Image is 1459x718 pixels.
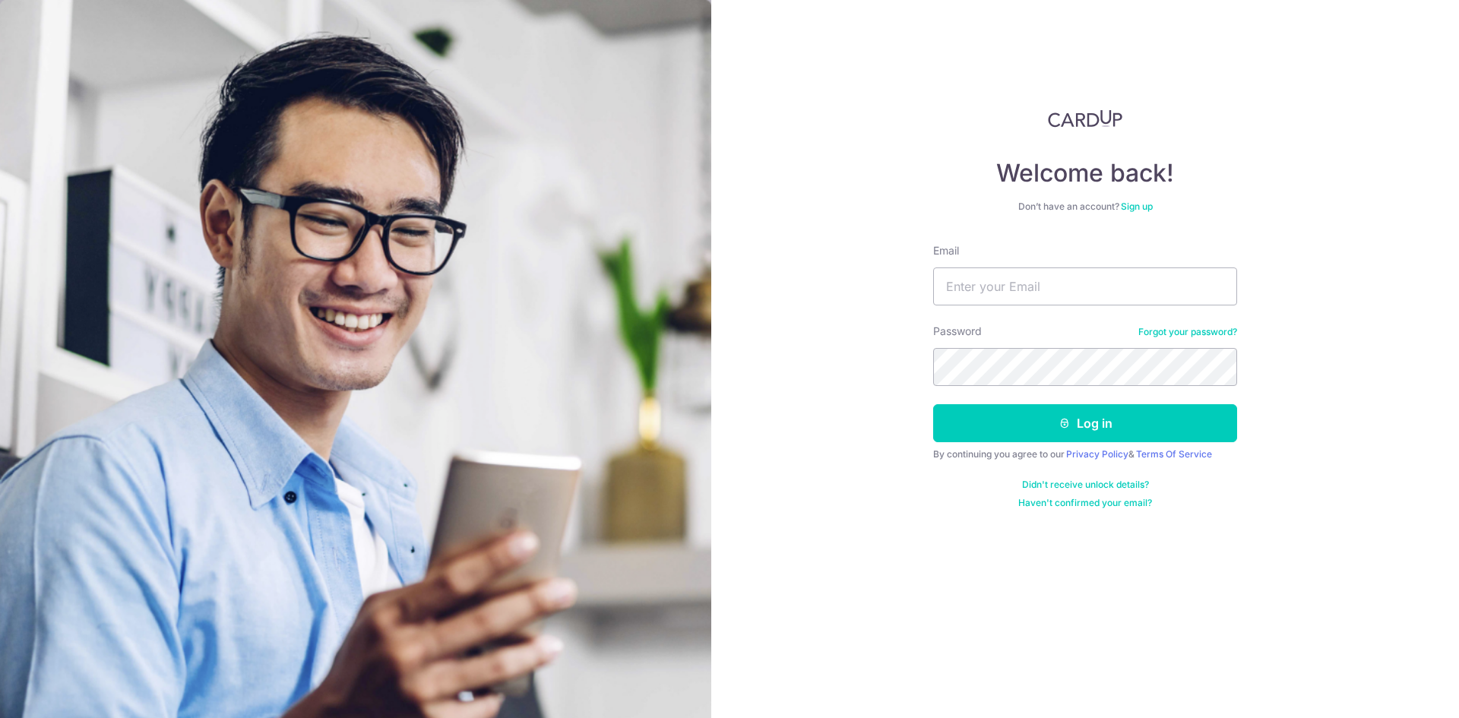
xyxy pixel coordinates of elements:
div: Don’t have an account? [933,201,1237,213]
img: CardUp Logo [1048,109,1122,128]
a: Sign up [1121,201,1153,212]
input: Enter your Email [933,267,1237,305]
a: Privacy Policy [1066,448,1128,460]
a: Didn't receive unlock details? [1022,479,1149,491]
label: Password [933,324,982,339]
button: Log in [933,404,1237,442]
label: Email [933,243,959,258]
a: Haven't confirmed your email? [1018,497,1152,509]
a: Forgot your password? [1138,326,1237,338]
h4: Welcome back! [933,158,1237,188]
div: By continuing you agree to our & [933,448,1237,460]
a: Terms Of Service [1136,448,1212,460]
